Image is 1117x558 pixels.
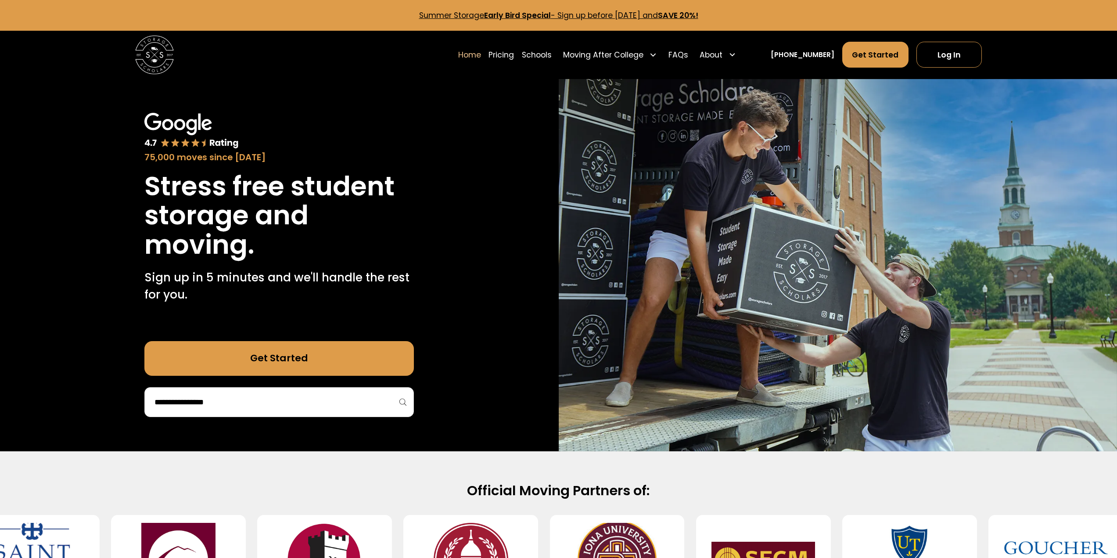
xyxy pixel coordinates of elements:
a: Get Started [842,42,909,68]
strong: Early Bird Special [484,10,551,21]
div: Moving After College [563,49,643,61]
a: Schools [522,41,552,68]
p: Sign up in 5 minutes and we'll handle the rest for you. [144,269,414,303]
a: Get Started [144,341,414,376]
div: About [696,41,740,68]
div: About [700,49,722,61]
a: Summer StorageEarly Bird Special- Sign up before [DATE] andSAVE 20%! [419,10,698,21]
a: [PHONE_NUMBER] [771,50,834,60]
img: Google 4.7 star rating [144,113,239,149]
strong: SAVE 20%! [658,10,698,21]
a: Log In [916,42,982,68]
img: Storage Scholars main logo [135,36,174,74]
h1: Stress free student storage and moving. [144,172,414,259]
a: FAQs [668,41,688,68]
h2: Official Moving Partners of: [251,482,866,500]
div: 75,000 moves since [DATE] [144,151,414,164]
a: home [135,36,174,74]
a: Home [458,41,481,68]
div: Moving After College [559,41,661,68]
a: Pricing [488,41,514,68]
